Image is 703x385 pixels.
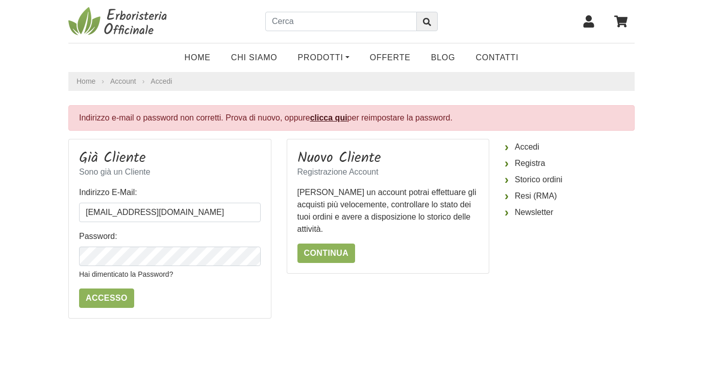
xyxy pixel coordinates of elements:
a: Newsletter [505,204,635,221]
h3: Nuovo Cliente [297,150,479,167]
input: Accesso [79,288,134,308]
p: Sono già un Cliente [79,166,261,178]
a: Home [174,47,221,68]
a: Continua [297,244,356,263]
label: Password: [79,230,117,243]
input: Cerca [265,12,417,31]
a: Registra [505,155,635,172]
a: Account [110,76,136,87]
input: Indirizzo E-Mail: [79,203,261,222]
a: Accedi [505,139,635,155]
a: clicca qui [310,113,347,122]
img: Erboristeria Officinale [68,6,170,37]
a: Home [77,76,95,87]
a: Chi Siamo [221,47,288,68]
h3: Già Cliente [79,150,261,167]
a: Prodotti [288,47,360,68]
a: Blog [421,47,466,68]
nav: breadcrumb [68,72,635,91]
p: Registrazione Account [297,166,479,178]
p: [PERSON_NAME] un account potrai effettuare gli acquisti più velocemente, controllare lo stato dei... [297,186,479,235]
a: Contatti [465,47,529,68]
a: Resi (RMA) [505,188,635,204]
a: Hai dimenticato la Password? [79,270,173,278]
div: Indirizzo e-mail o password non corretti. Prova di nuovo, oppure per reimpostare la password. [68,105,635,131]
a: Storico ordini [505,172,635,188]
a: OFFERTE [360,47,421,68]
label: Indirizzo E-Mail: [79,186,137,199]
a: Accedi [150,77,172,85]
